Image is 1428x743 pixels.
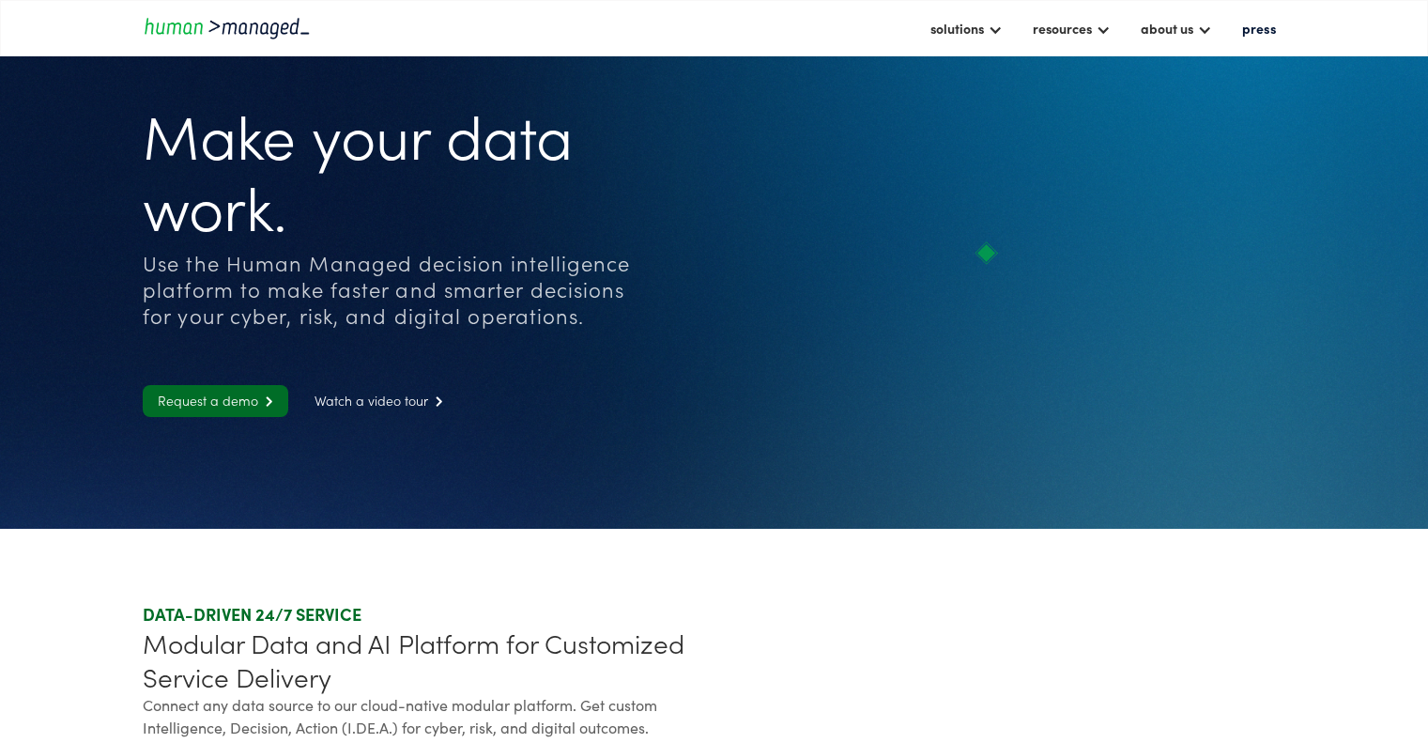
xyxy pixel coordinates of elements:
div: solutions [921,12,1012,44]
div: resources [1023,12,1120,44]
a: Request a demo [143,385,288,417]
a: press [1233,12,1285,44]
div: Modular Data and AI Platform for Customized Service Delivery [143,626,706,693]
div: about us [1131,12,1221,44]
div: Use the Human Managed decision intelligence platform to make faster and smarter decisions for you... [143,250,635,329]
a: home [143,15,312,40]
span:  [428,395,443,408]
a: Watch a video tour [299,385,458,417]
div: about us [1141,17,1193,39]
div: Connect any data source to our cloud-native modular platform. Get custom Intelligence, Decision, ... [143,693,706,738]
div: solutions [930,17,984,39]
span:  [258,395,273,408]
div: DATA-DRIVEN 24/7 SERVICE [143,603,706,626]
div: resources [1033,17,1092,39]
h1: Make your data work. [143,98,635,240]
